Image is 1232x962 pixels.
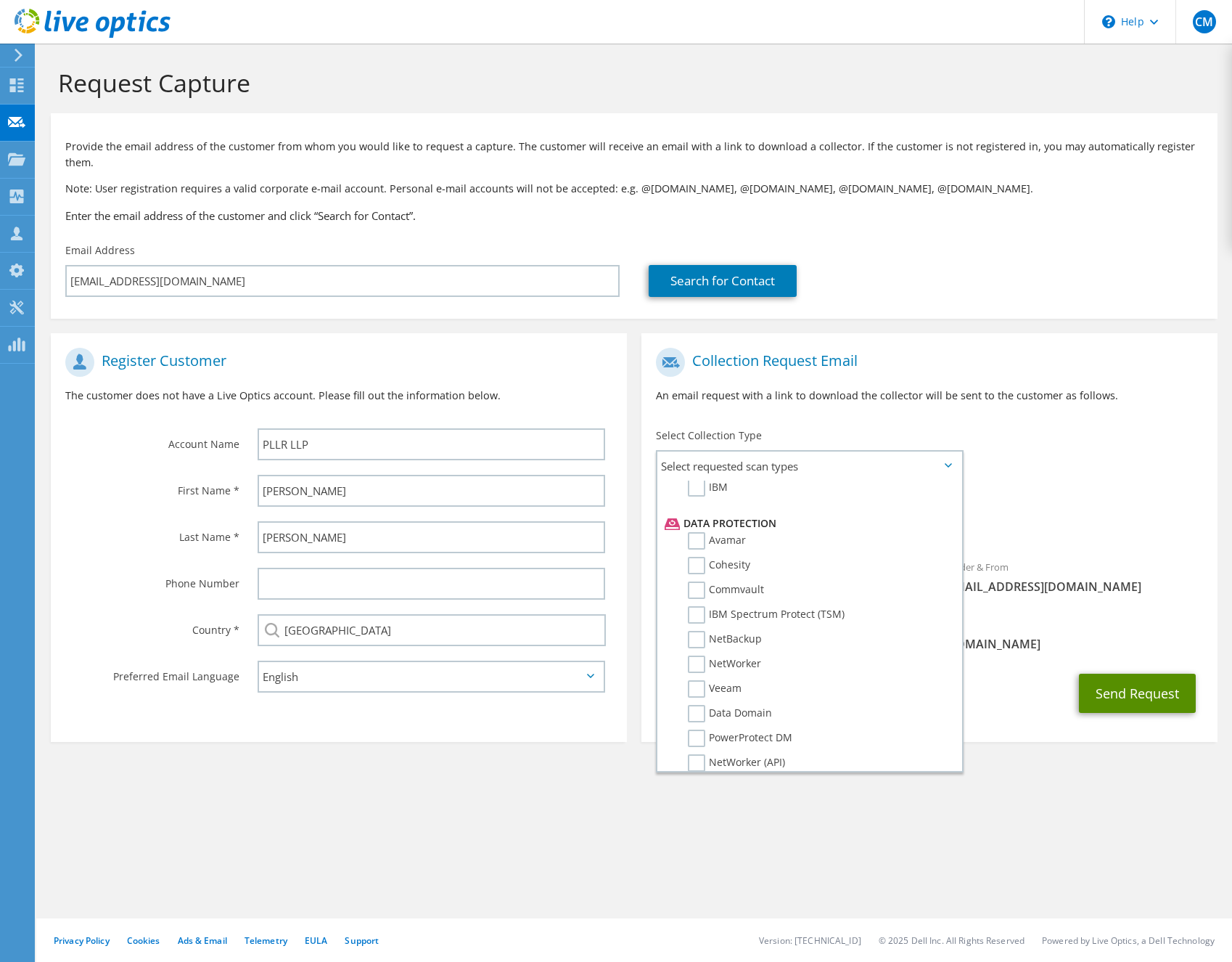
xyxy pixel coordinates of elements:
[929,552,1217,602] div: Sender & From
[1193,10,1216,33] span: CM
[65,181,1203,197] p: Note: User registration requires a valid corporate e-mail account. Personal e-mail accounts will ...
[127,934,160,947] a: Cookies
[641,552,929,602] div: To
[345,934,379,947] a: Support
[879,934,1024,947] li: © 2025 Dell Inc. All Rights Reserved
[641,609,1217,659] div: CC & Reply To
[656,348,1196,377] h1: Collection Request Email
[657,452,961,481] span: Select requested scan types
[649,265,797,297] a: Search for Contact
[688,705,772,722] label: Data Domain
[65,614,239,637] label: Country *
[688,631,762,648] label: NetBackup
[65,243,135,258] label: Email Address
[305,934,327,947] a: EULA
[65,348,605,377] h1: Register Customer
[65,388,612,404] p: The customer does not have a Live Optics account. Please fill out the information below.
[688,680,742,698] label: Veeam
[688,656,761,673] label: NetWorker
[65,661,239,684] label: Preferred Email Language
[688,532,746,550] label: Avamar
[688,754,785,772] label: NetWorker (API)
[656,388,1203,404] p: An email request with a link to download the collector will be sent to the customer as follows.
[759,934,861,947] li: Version: [TECHNICAL_ID]
[65,428,239,452] label: Account Name
[688,606,845,624] label: IBM Spectrum Protect (TSM)
[65,139,1203,171] p: Provide the email address of the customer from whom you would like to request a capture. The cust...
[65,568,239,591] label: Phone Number
[688,582,764,599] label: Commvault
[1042,934,1215,947] li: Powered by Live Optics, a Dell Technology
[1102,15,1115,28] svg: \n
[688,557,750,574] label: Cohesity
[58,68,1203,98] h1: Request Capture
[65,208,1203,224] h3: Enter the email address of the customer and click “Search for Contact”.
[656,428,762,443] label: Select Collection Type
[178,934,227,947] a: Ads & Email
[661,515,954,532] li: Data Protection
[641,486,1217,545] div: Requested Collections
[1079,674,1196,713] button: Send Request
[65,521,239,545] label: Last Name *
[688,730,792,747] label: PowerProtect DM
[245,934,287,947] a: Telemetry
[65,475,239,498] label: First Name *
[54,934,110,947] a: Privacy Policy
[944,579,1203,595] span: [EMAIL_ADDRESS][DOMAIN_NAME]
[688,479,728,497] label: IBM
